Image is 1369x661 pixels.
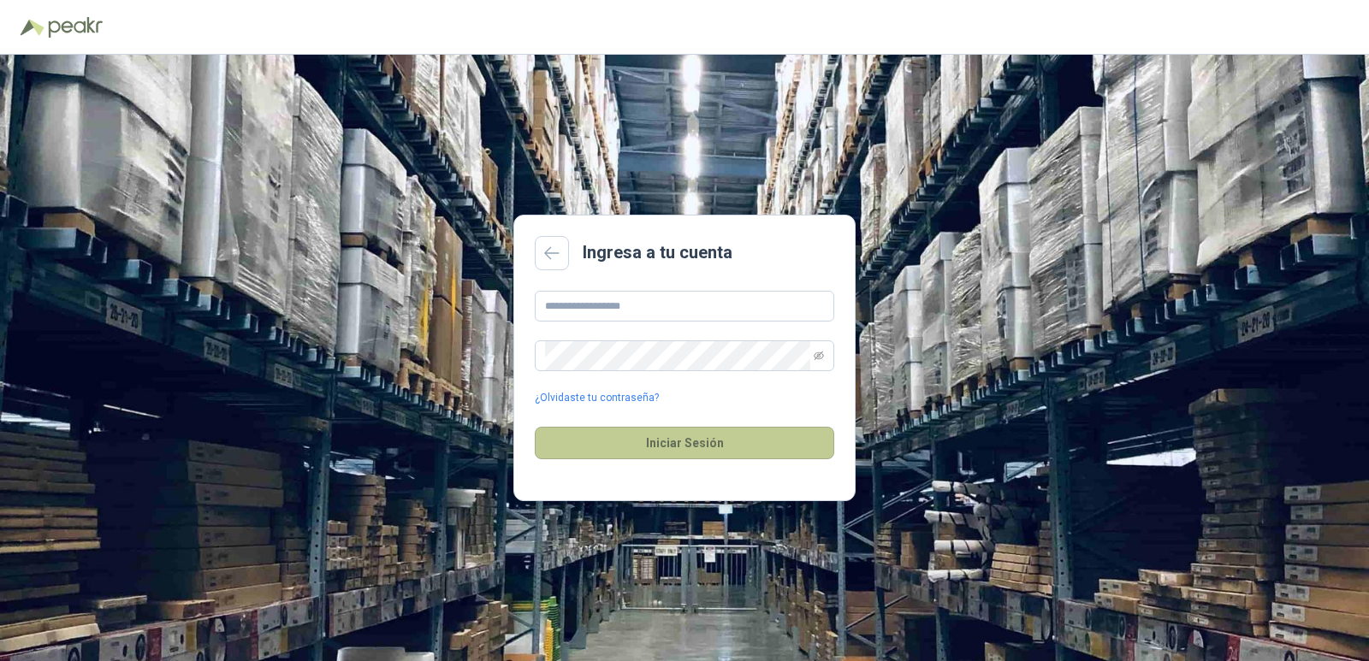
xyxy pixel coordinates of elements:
[535,390,659,406] a: ¿Olvidaste tu contraseña?
[535,427,834,459] button: Iniciar Sesión
[583,239,732,266] h2: Ingresa a tu cuenta
[21,19,44,36] img: Logo
[48,17,103,38] img: Peakr
[814,351,824,361] span: eye-invisible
